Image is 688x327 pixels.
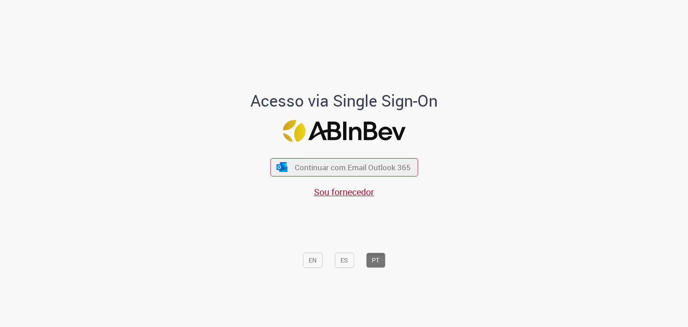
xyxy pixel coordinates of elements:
[220,92,469,110] h1: Acesso via Single Sign-On
[276,163,288,172] img: ícone Azure/Microsoft 360
[295,162,411,172] span: Continuar com Email Outlook 365
[303,253,322,268] button: EN
[335,253,354,268] button: ES
[270,158,418,176] button: ícone Azure/Microsoft 360 Continuar com Email Outlook 365
[314,186,374,198] a: Sou fornecedor
[283,120,405,142] img: Logo ABInBev
[366,253,385,268] button: PT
